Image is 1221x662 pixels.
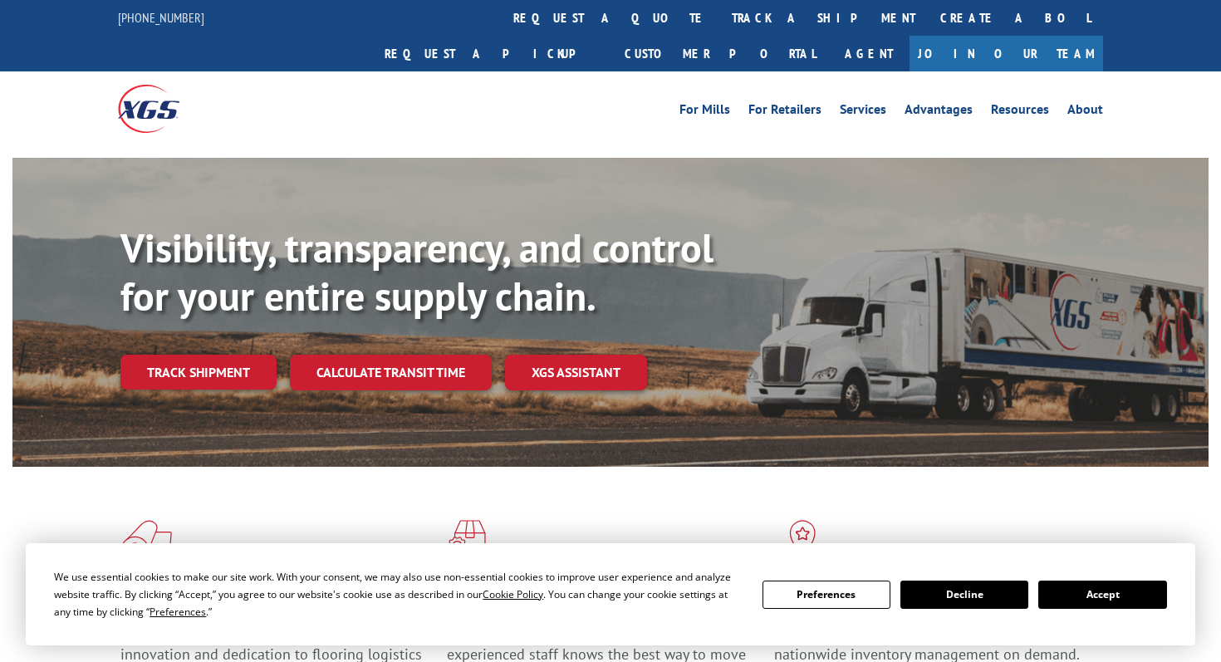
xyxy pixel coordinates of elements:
a: Join Our Team [910,36,1103,71]
div: We use essential cookies to make our site work. With your consent, we may also use non-essential ... [54,568,742,620]
span: Preferences [150,605,206,619]
a: Advantages [905,103,973,121]
b: Visibility, transparency, and control for your entire supply chain. [120,222,713,321]
a: For Retailers [748,103,821,121]
a: For Mills [679,103,730,121]
a: About [1067,103,1103,121]
img: xgs-icon-focused-on-flooring-red [447,520,486,563]
img: xgs-icon-total-supply-chain-intelligence-red [120,520,172,563]
a: Agent [828,36,910,71]
a: Services [840,103,886,121]
span: Cookie Policy [483,587,543,601]
div: Cookie Consent Prompt [26,543,1195,645]
a: Track shipment [120,355,277,390]
button: Accept [1038,581,1166,609]
a: Request a pickup [372,36,612,71]
a: [PHONE_NUMBER] [118,9,204,26]
button: Decline [900,581,1028,609]
a: XGS ASSISTANT [505,355,647,390]
img: xgs-icon-flagship-distribution-model-red [774,520,831,563]
button: Preferences [763,581,890,609]
a: Customer Portal [612,36,828,71]
a: Resources [991,103,1049,121]
a: Calculate transit time [290,355,492,390]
